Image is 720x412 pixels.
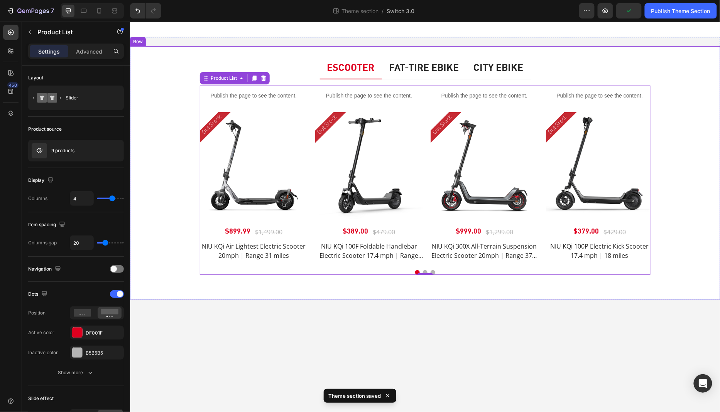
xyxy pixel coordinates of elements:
p: Fat-tire Ebike [259,41,329,53]
p: Publish the page to see the content. [185,70,293,78]
img: product feature img [32,143,47,158]
div: Product source [28,126,62,133]
p: Publish the page to see the content. [301,70,408,78]
div: $1,499.00 [124,205,153,216]
button: Dot [285,249,290,253]
div: Slide effect [28,395,54,402]
p: Product List [37,27,103,37]
p: Publish the page to see the content. [416,70,524,78]
a: NIU KQi Air Lightest Electric Scooter 20mph | Range 31 miles [70,91,177,198]
pre: Out Stock [414,89,442,117]
p: Settings [38,47,60,55]
div: Columns gap [28,239,57,246]
span: Theme section [340,7,380,15]
div: Slider [66,89,113,107]
a: NIU KQi 100P Electric Kick Scooter 17.4 mph | 18 miles [416,219,524,239]
div: Item spacing [28,220,67,230]
div: OFF [159,69,174,82]
div: $1,299.00 [355,205,384,216]
p: Escooter [197,41,245,53]
button: Publish Theme Section [645,3,717,18]
pre: Out Stock [68,89,96,117]
pre: Out Stock [299,89,327,117]
div: DF001F [86,330,122,336]
div: Active color [28,329,54,336]
button: Show more [28,366,124,380]
div: $379.00 [443,204,470,216]
div: Layout [28,74,43,81]
p: Publish the page to see the content. [70,70,177,78]
div: 23% [375,69,390,81]
input: Auto [70,192,93,205]
a: NIU KQi 100P Electric Kick Scooter 17.4 mph | 18 miles [416,91,524,198]
img: #color_space-grey [301,91,408,198]
div: Publish Theme Section [651,7,710,15]
button: Dot [293,249,297,253]
a: NIU KQi 100F Foldable Handlebar Electric Scooter 17.4 mph | Range 18 miles [185,91,293,198]
div: OFF [505,69,521,82]
p: 9 products [51,148,74,153]
a: NIU KQi Air Lightest Electric Scooter 20mph | Range 31 miles [70,219,177,239]
div: OFF [390,69,405,82]
div: Inactive color [28,349,58,356]
p: City Ebike [344,41,394,53]
div: OFF [274,69,290,82]
div: $999.00 [325,204,352,216]
div: B5B5B5 [86,350,122,357]
div: Row [2,17,14,24]
img: #color_black [70,91,177,198]
div: $899.99 [94,204,121,216]
button: 7 [3,3,57,18]
div: Position [28,309,46,316]
div: 19% [259,69,274,81]
span: Switch 3.0 [387,7,414,15]
span: / [382,7,384,15]
div: Show more [58,369,94,377]
a: NIU KQi 100F Foldable Handlebar Electric Scooter 17.4 mph | Range 18 miles [185,219,293,239]
div: Product List [79,53,108,60]
div: $389.00 [212,204,239,216]
input: Auto [70,236,93,250]
div: Navigation [28,264,63,274]
div: $479.00 [242,205,266,216]
a: NIU KQi 300X All-Terrain Suspension Electric Scooter 20mph | Range 37.3 miles [301,91,408,198]
p: 7 [51,6,54,15]
button: Dot [301,249,305,253]
div: 450 [7,82,19,88]
div: 12% [490,69,505,81]
pre: Out Stock [184,89,211,117]
div: 40% [144,69,159,81]
div: Columns [28,195,47,202]
p: Advanced [76,47,102,55]
div: Undo/Redo [130,3,161,18]
img: #color_gray [185,91,293,198]
div: Dots [28,289,49,299]
a: NIU KQi 300X All-Terrain Suspension Electric Scooter 20mph | Range 37.3 miles [301,219,408,239]
p: Theme section saved [328,392,381,400]
div: Display [28,175,55,186]
div: $429.00 [473,205,497,216]
div: Open Intercom Messenger [694,374,712,393]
